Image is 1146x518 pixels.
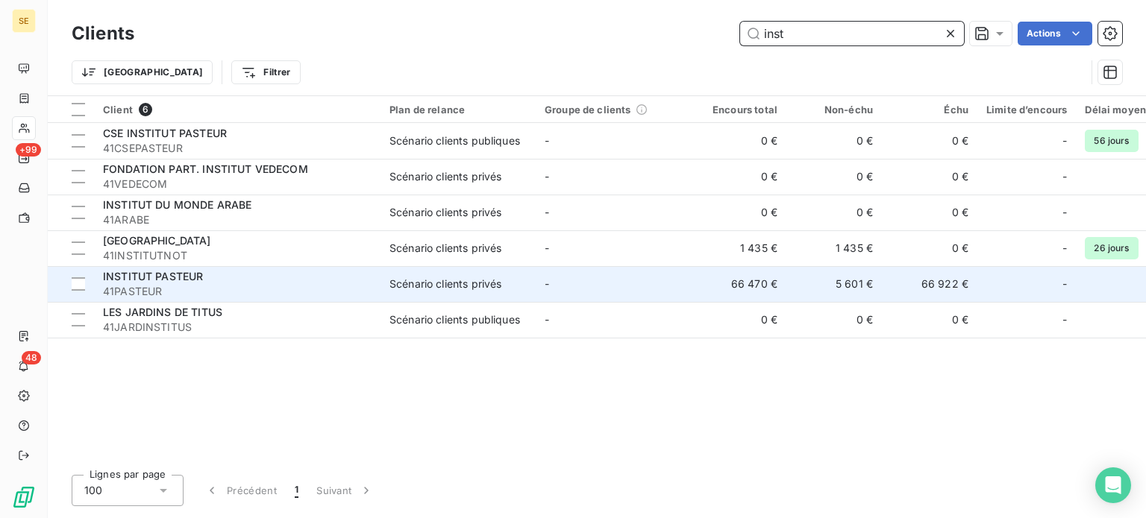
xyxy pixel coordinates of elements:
[700,104,777,116] div: Encours total
[691,230,786,266] td: 1 435 €
[545,313,549,326] span: -
[786,159,882,195] td: 0 €
[786,230,882,266] td: 1 435 €
[12,9,36,33] div: SE
[545,241,549,254] span: -
[882,302,977,338] td: 0 €
[389,312,520,327] div: Scénario clients publiques
[103,248,372,263] span: 41INSTITUTNOT
[72,60,213,84] button: [GEOGRAPHIC_DATA]
[12,146,35,170] a: +99
[786,195,882,230] td: 0 €
[882,230,977,266] td: 0 €
[103,127,227,139] span: CSE INSTITUT PASTEUR
[103,284,372,299] span: 41PASTEUR
[72,20,134,47] h3: Clients
[307,475,383,506] button: Suivant
[691,302,786,338] td: 0 €
[103,212,372,227] span: 41ARABE
[1095,467,1131,503] div: Open Intercom Messenger
[103,270,203,282] span: INSTITUT PASTEUR
[295,483,298,498] span: 1
[139,103,152,116] span: 6
[545,206,549,218] span: -
[891,104,968,116] div: Échu
[103,198,251,211] span: INSTITUT DU MONDE ARABE
[1018,22,1092,45] button: Actions
[103,234,211,247] span: [GEOGRAPHIC_DATA]
[22,351,41,364] span: 48
[786,266,882,302] td: 5 601 €
[1062,241,1067,256] span: -
[786,123,882,159] td: 0 €
[691,159,786,195] td: 0 €
[1062,205,1067,220] span: -
[882,266,977,302] td: 66 922 €
[84,483,102,498] span: 100
[786,302,882,338] td: 0 €
[16,143,41,157] span: +99
[103,306,222,318] span: LES JARDINS DE TITUS
[103,141,372,156] span: 41CSEPASTEUR
[1062,312,1067,327] span: -
[1085,237,1138,259] span: 26 jours
[12,485,36,509] img: Logo LeanPay
[195,475,286,506] button: Précédent
[1062,169,1067,184] span: -
[389,133,520,148] div: Scénario clients publiques
[389,104,527,116] div: Plan de relance
[882,159,977,195] td: 0 €
[103,177,372,192] span: 41VEDECOM
[691,195,786,230] td: 0 €
[882,195,977,230] td: 0 €
[545,277,549,290] span: -
[545,104,631,116] span: Groupe de clients
[882,123,977,159] td: 0 €
[545,170,549,183] span: -
[691,266,786,302] td: 66 470 €
[231,60,300,84] button: Filtrer
[1062,277,1067,291] span: -
[103,104,133,116] span: Client
[740,22,964,45] input: Rechercher
[691,123,786,159] td: 0 €
[103,320,372,335] span: 41JARDINSTITUS
[389,277,501,291] div: Scénario clients privés
[103,162,308,175] span: FONDATION PART. INSTITUT VEDECOM
[286,475,307,506] button: 1
[389,169,501,184] div: Scénario clients privés
[1085,130,1138,152] span: 56 jours
[545,134,549,147] span: -
[1062,133,1067,148] span: -
[389,241,501,256] div: Scénario clients privés
[795,104,873,116] div: Non-échu
[986,104,1067,116] div: Limite d’encours
[389,205,501,220] div: Scénario clients privés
